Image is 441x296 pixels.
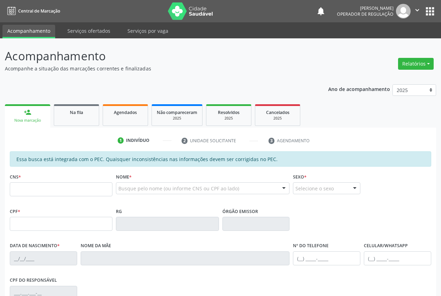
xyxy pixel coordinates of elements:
span: Busque pelo nome (ou informe CNS ou CPF ao lado) [118,185,239,192]
a: Serviços por vaga [123,25,173,37]
a: Central de Marcação [5,5,60,17]
div: Indivíduo [126,137,149,144]
div: Nova marcação [10,118,45,123]
label: Celular/WhatsApp [364,241,408,251]
div: 2025 [260,116,295,121]
a: Acompanhamento [2,25,55,38]
span: Operador de regulação [337,11,394,17]
label: Nome da mãe [81,241,111,251]
p: Acompanhamento [5,47,307,65]
p: Ano de acompanhamento [328,84,390,93]
label: CPF [10,206,20,217]
span: Resolvidos [218,109,240,115]
button: apps [424,5,436,17]
label: Nº do Telefone [293,241,329,251]
span: Na fila [70,109,83,115]
label: Sexo [293,172,307,182]
span: Cancelados [266,109,289,115]
label: CPF do responsável [10,275,57,286]
input: (__) _____-_____ [364,251,431,265]
span: Central de Marcação [18,8,60,14]
div: 1 [118,137,124,144]
button: notifications [316,6,326,16]
div: [PERSON_NAME] [337,5,394,11]
label: Data de nascimento [10,241,60,251]
div: person_add [24,108,31,116]
p: Acompanhe a situação das marcações correntes e finalizadas [5,65,307,72]
span: Agendados [114,109,137,115]
label: CNS [10,172,21,182]
label: RG [116,206,122,217]
a: Serviços ofertados [63,25,115,37]
label: Nome [116,172,132,182]
i:  [413,6,421,14]
button: Relatórios [398,58,434,70]
div: 2025 [157,116,197,121]
button:  [411,4,424,18]
div: Essa busca está integrada com o PEC. Quaisquer inconsistências nas informações devem ser corrigid... [10,151,431,167]
input: (__) _____-_____ [293,251,360,265]
span: Selecione o sexo [295,185,334,192]
div: 2025 [211,116,246,121]
label: Órgão emissor [222,206,258,217]
span: Não compareceram [157,109,197,115]
input: __/__/____ [10,251,77,265]
img: img [396,4,411,18]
